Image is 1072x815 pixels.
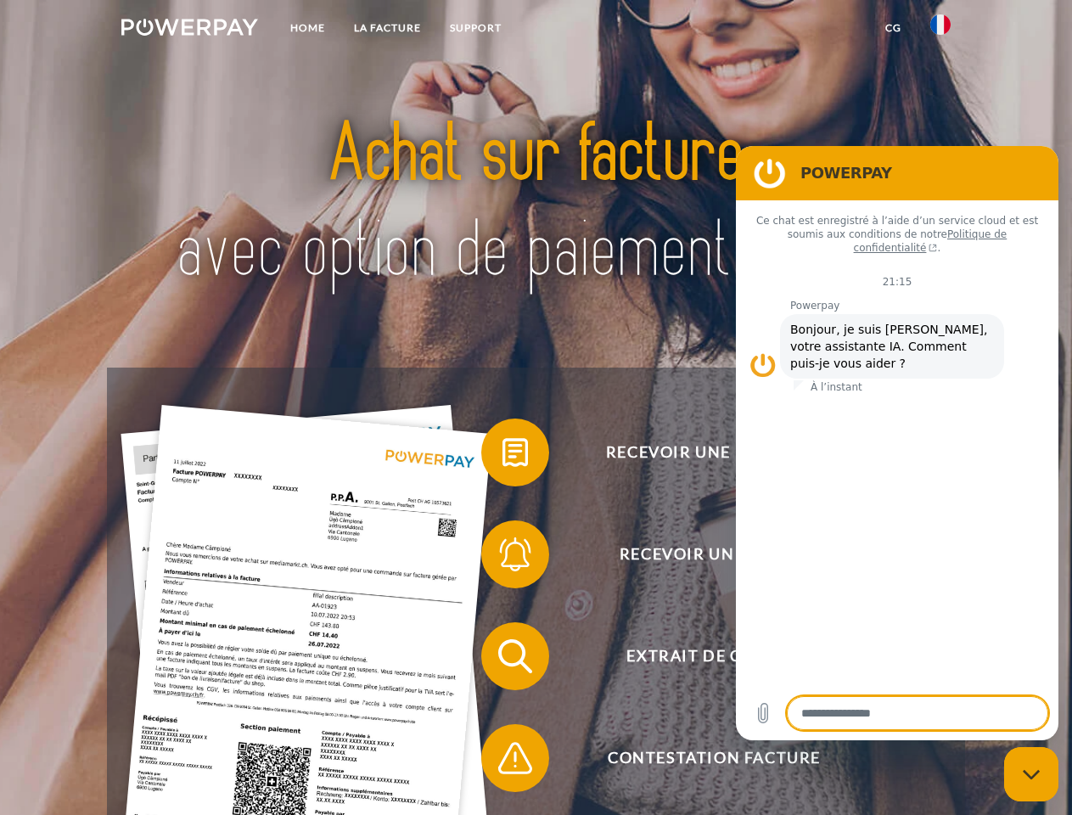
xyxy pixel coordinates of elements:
[506,724,922,792] span: Contestation Facture
[340,13,435,43] a: LA FACTURE
[162,81,910,325] img: title-powerpay_fr.svg
[481,622,923,690] button: Extrait de compte
[494,533,536,576] img: qb_bell.svg
[481,419,923,486] button: Recevoir une facture ?
[736,146,1058,740] iframe: Fenêtre de messagerie
[506,419,922,486] span: Recevoir une facture ?
[930,14,951,35] img: fr
[871,13,916,43] a: CG
[435,13,516,43] a: Support
[481,724,923,792] button: Contestation Facture
[506,520,922,588] span: Recevoir un rappel?
[481,520,923,588] button: Recevoir un rappel?
[1004,747,1058,801] iframe: Bouton de lancement de la fenêtre de messagerie, conversation en cours
[494,431,536,474] img: qb_bill.svg
[121,19,258,36] img: logo-powerpay-white.svg
[494,635,536,677] img: qb_search.svg
[494,737,536,779] img: qb_warning.svg
[506,622,922,690] span: Extrait de compte
[276,13,340,43] a: Home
